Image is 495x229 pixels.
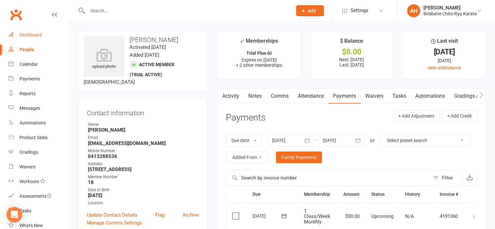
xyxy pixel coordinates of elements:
button: + Add Credit [442,110,477,122]
strong: [EMAIL_ADDRESS][DOMAIN_NAME] [88,140,199,146]
div: Open Intercom Messenger [7,207,22,222]
a: Calendar [8,57,69,72]
div: Address [88,161,199,167]
strong: [DATE] [88,193,199,198]
a: Payments [328,89,361,104]
p: Next: [DATE] Last: [DATE] [316,57,387,67]
a: Messages [8,101,69,116]
a: Tasks [8,204,69,218]
div: Email [88,135,199,141]
strong: 18 [88,179,199,185]
a: Automations [8,116,69,130]
a: Archive [183,211,199,219]
a: Workouts [8,174,69,189]
div: $ Balance [340,37,363,49]
div: Product Sales [20,135,48,140]
div: Last visit [431,37,458,49]
div: Calendar [20,62,38,67]
strong: Trial Plus Gi [246,50,272,56]
div: [DATE] [409,49,480,55]
th: Due [247,186,298,203]
a: Tasks [388,89,411,104]
a: Manage Comms Settings [87,219,142,227]
span: Expires on [DATE] [241,57,277,63]
a: Comms [266,89,293,104]
div: Dashboard [20,32,42,37]
a: Clubworx [8,7,24,23]
span: 1 Class/Week Monthly [304,208,330,225]
div: Memberships [240,37,278,49]
time: Activated [DATE] [130,44,166,50]
a: Flag [155,211,164,219]
div: Automations [20,120,46,125]
div: Waivers [20,164,35,169]
div: Workouts [20,179,39,184]
span: [DEMOGRAPHIC_DATA] [84,79,135,85]
a: Payments [8,72,69,86]
div: Location [88,200,199,206]
a: Assessments [8,189,69,204]
div: Member Number [88,174,199,180]
a: Attendance [293,89,328,104]
span: Add [308,8,316,13]
div: Date of Birth [88,187,199,193]
th: Membership [298,186,337,203]
div: AH [407,4,420,17]
div: Filter [442,174,453,182]
a: Automations [411,89,449,104]
div: or [370,136,375,144]
th: History [399,186,434,203]
div: Reports [20,91,35,96]
strong: [STREET_ADDRESS] [88,166,199,172]
input: Search by invoice number [226,170,430,186]
div: Brisbane Chito-Ryu Karate [423,11,477,17]
div: Tasks [20,208,31,213]
button: Added From [226,151,268,163]
h3: [PERSON_NAME] [84,36,202,43]
div: Owner [88,122,199,128]
button: Due date [226,135,262,146]
span: Settings [351,3,368,18]
div: Messages [20,106,40,111]
strong: [PERSON_NAME] [88,127,199,133]
div: What's New [20,223,43,228]
a: Reports [8,86,69,101]
div: Assessments [20,193,52,199]
a: Dashboard [8,28,69,42]
div: [DATE] [409,57,480,64]
div: [DATE] [253,211,282,221]
th: Amount [337,186,365,203]
span: + 2 other memberships [236,63,282,68]
div: Payments [20,76,40,81]
a: Waivers [361,89,388,104]
div: $0.00 [316,49,387,55]
div: Gradings [20,150,38,155]
th: Invoice # [434,186,464,203]
span: Upcoming [371,213,393,219]
div: [PERSON_NAME] [423,5,477,11]
time: Added [DATE] [130,52,159,58]
i: ✓ [240,38,244,44]
a: Activity [218,89,244,104]
h3: Payments [226,113,266,123]
a: Product Sales [8,130,69,145]
div: upload photo [84,49,124,70]
input: Search... [86,6,288,15]
span: Active member (trial active) [130,62,174,77]
button: Add [296,5,324,16]
a: Gradings [8,145,69,160]
a: view attendance [428,65,461,70]
div: People [20,47,34,52]
a: Waivers [8,160,69,174]
button: Filter [430,170,462,186]
button: + Add Adjustment [393,110,440,122]
a: Family Payments [276,151,322,163]
a: People [8,42,69,57]
span: N/A [405,213,414,219]
th: Status [365,186,399,203]
a: Update Contact Details [87,211,137,219]
strong: 0413288536 [88,153,199,159]
a: Notes [244,89,266,104]
div: Mobile Number [88,148,199,154]
h3: Contact information [87,107,199,117]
